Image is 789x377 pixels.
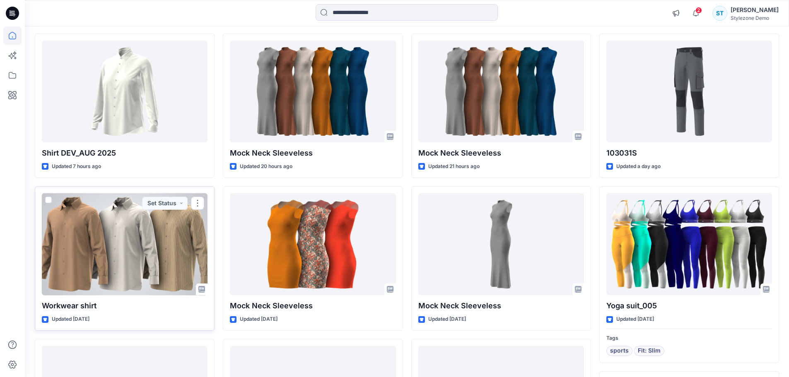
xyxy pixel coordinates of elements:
p: Mock Neck Sleeveless [418,300,584,312]
div: Stylezone Demo [731,15,779,21]
div: [PERSON_NAME] [731,5,779,15]
p: Updated a day ago [616,162,661,171]
a: Shirt DEV_AUG 2025 [42,41,208,143]
span: Fit: Slim [638,346,661,356]
a: Mock Neck Sleeveless [418,41,584,143]
a: Yoga suit_005 [606,193,772,295]
p: Mock Neck Sleeveless [418,147,584,159]
p: Mock Neck Sleeveless [230,300,396,312]
p: Mock Neck Sleeveless [230,147,396,159]
p: Tags [606,334,772,343]
p: Updated [DATE] [428,315,466,324]
p: Updated [DATE] [616,315,654,324]
p: Updated 20 hours ago [240,162,292,171]
p: Updated 7 hours ago [52,162,101,171]
a: 103031S [606,41,772,143]
p: Yoga suit_005 [606,300,772,312]
a: Workwear shirt [42,193,208,295]
p: Shirt DEV_AUG 2025 [42,147,208,159]
p: Updated [DATE] [52,315,89,324]
a: Mock Neck Sleeveless [230,193,396,295]
a: Mock Neck Sleeveless [418,193,584,295]
div: ST [712,6,727,21]
p: Updated 21 hours ago [428,162,480,171]
p: Updated [DATE] [240,315,277,324]
p: Workwear shirt [42,300,208,312]
span: 2 [695,7,702,14]
span: sports [610,346,629,356]
a: Mock Neck Sleeveless [230,41,396,143]
p: 103031S [606,147,772,159]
